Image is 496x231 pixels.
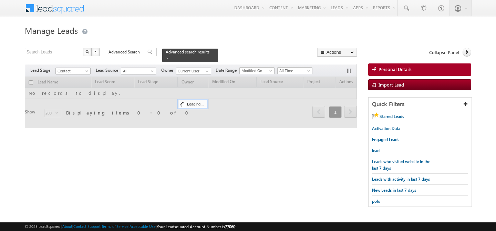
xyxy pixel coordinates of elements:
[368,63,471,76] a: Personal Details
[216,67,239,73] span: Date Range
[25,25,78,36] span: Manage Leads
[130,224,156,229] a: Acceptable Use
[56,68,89,74] span: Contact
[369,98,472,111] div: Quick Filters
[317,48,357,57] button: Actions
[372,188,416,193] span: New Leads in last 7 days
[372,148,380,153] span: lead
[372,137,399,142] span: Engaged Leads
[166,49,209,54] span: Advanced search results
[62,224,72,229] a: About
[240,68,272,74] span: Modified On
[379,66,412,72] span: Personal Details
[121,68,156,74] a: All
[380,114,404,119] span: Starred Leads
[372,177,430,182] span: Leads with activity in last 7 days
[94,49,97,55] span: ?
[55,68,91,74] a: Contact
[176,68,211,74] input: Type to Search
[225,224,235,229] span: 77060
[96,67,121,73] span: Lead Source
[202,68,210,75] a: Show All Items
[277,67,312,74] a: All Time
[73,224,101,229] a: Contact Support
[278,68,310,74] span: All Time
[102,224,128,229] a: Terms of Service
[108,49,142,55] span: Advanced Search
[239,67,275,74] a: Modified On
[157,224,235,229] span: Your Leadsquared Account Number is
[85,50,89,53] img: Search
[161,67,176,73] span: Owner
[372,159,430,171] span: Leads who visited website in the last 7 days
[25,223,235,230] span: © 2025 LeadSquared | | | | |
[121,68,154,74] span: All
[379,82,404,88] span: Import Lead
[372,126,400,131] span: Activation Data
[91,48,100,56] button: ?
[30,67,55,73] span: Lead Stage
[372,199,380,204] span: polo
[178,100,207,108] div: Loading...
[429,49,459,56] span: Collapse Panel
